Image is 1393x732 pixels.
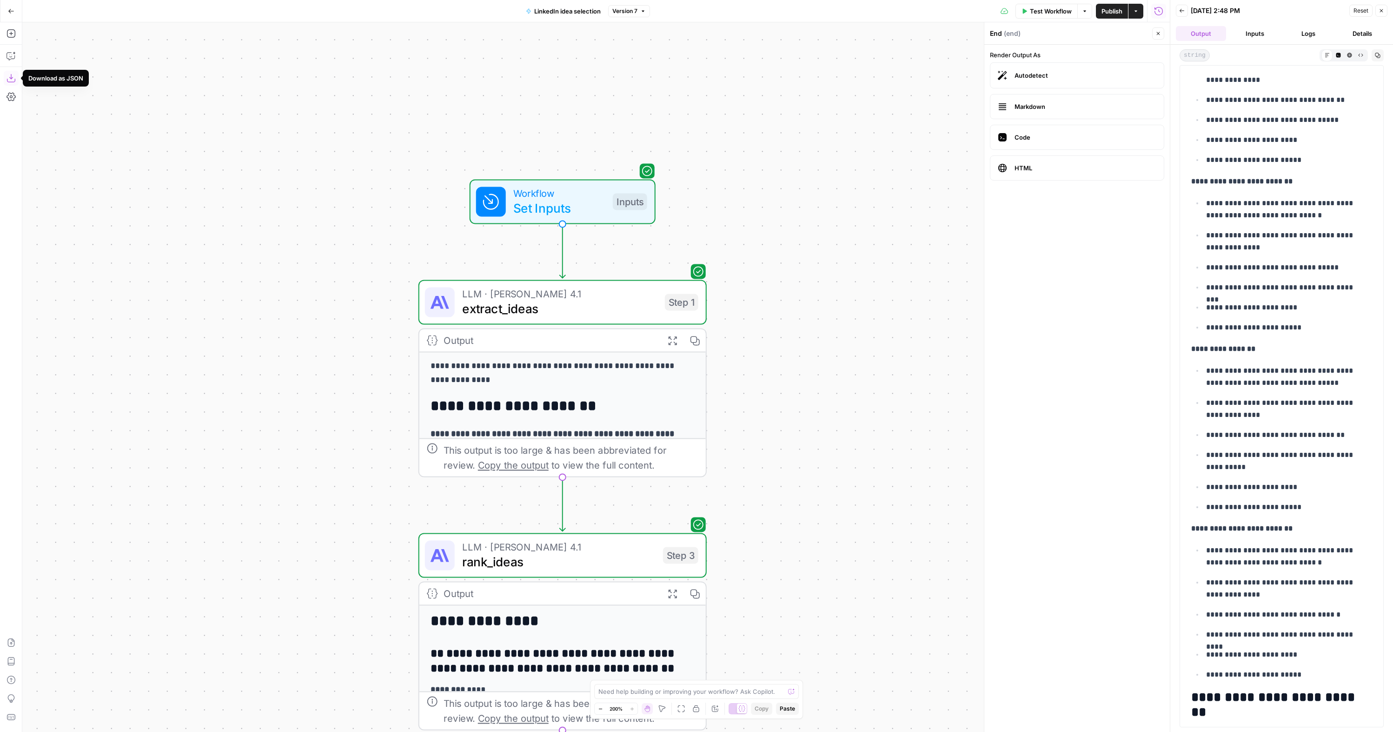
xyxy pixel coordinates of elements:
[1096,4,1128,19] button: Publish
[1015,163,1156,173] span: HTML
[444,443,698,472] div: This output is too large & has been abbreviated for review. to view the full content.
[1180,49,1210,61] span: string
[663,547,698,564] div: Step 3
[1353,7,1368,15] span: Reset
[1004,29,1021,38] span: ( end )
[1015,4,1077,19] button: Test Workflow
[610,705,623,712] span: 200%
[1101,7,1122,16] span: Publish
[751,703,772,715] button: Copy
[755,705,769,713] span: Copy
[780,705,795,713] span: Paste
[28,74,83,83] div: Download as JSON
[613,193,647,210] div: Inputs
[462,552,656,571] span: rank_ideas
[1230,26,1280,41] button: Inputs
[520,4,606,19] button: LinkedIn idea selection
[560,477,565,531] g: Edge from step_1 to step_3
[478,459,549,470] span: Copy the output
[444,333,656,348] div: Output
[1015,102,1156,111] span: Markdown
[1176,26,1226,41] button: Output
[462,539,656,554] span: LLM · [PERSON_NAME] 4.1
[418,179,707,224] div: WorkflowSet InputsInputs
[444,696,698,725] div: This output is too large & has been abbreviated for review. to view the full content.
[1349,5,1373,17] button: Reset
[444,586,656,601] div: Output
[513,199,605,217] span: Set Inputs
[1030,7,1072,16] span: Test Workflow
[462,299,657,318] span: extract_ideas
[513,186,605,201] span: Workflow
[1015,133,1156,142] span: Code
[608,5,650,17] button: Version 7
[776,703,799,715] button: Paste
[560,224,565,278] g: Edge from start to step_1
[990,29,1149,38] div: End
[665,294,698,310] div: Step 1
[1015,71,1156,80] span: Autodetect
[612,7,637,15] span: Version 7
[1337,26,1387,41] button: Details
[534,7,601,16] span: LinkedIn idea selection
[1284,26,1334,41] button: Logs
[478,712,549,724] span: Copy the output
[462,286,657,301] span: LLM · [PERSON_NAME] 4.1
[990,50,1164,60] label: Render Output As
